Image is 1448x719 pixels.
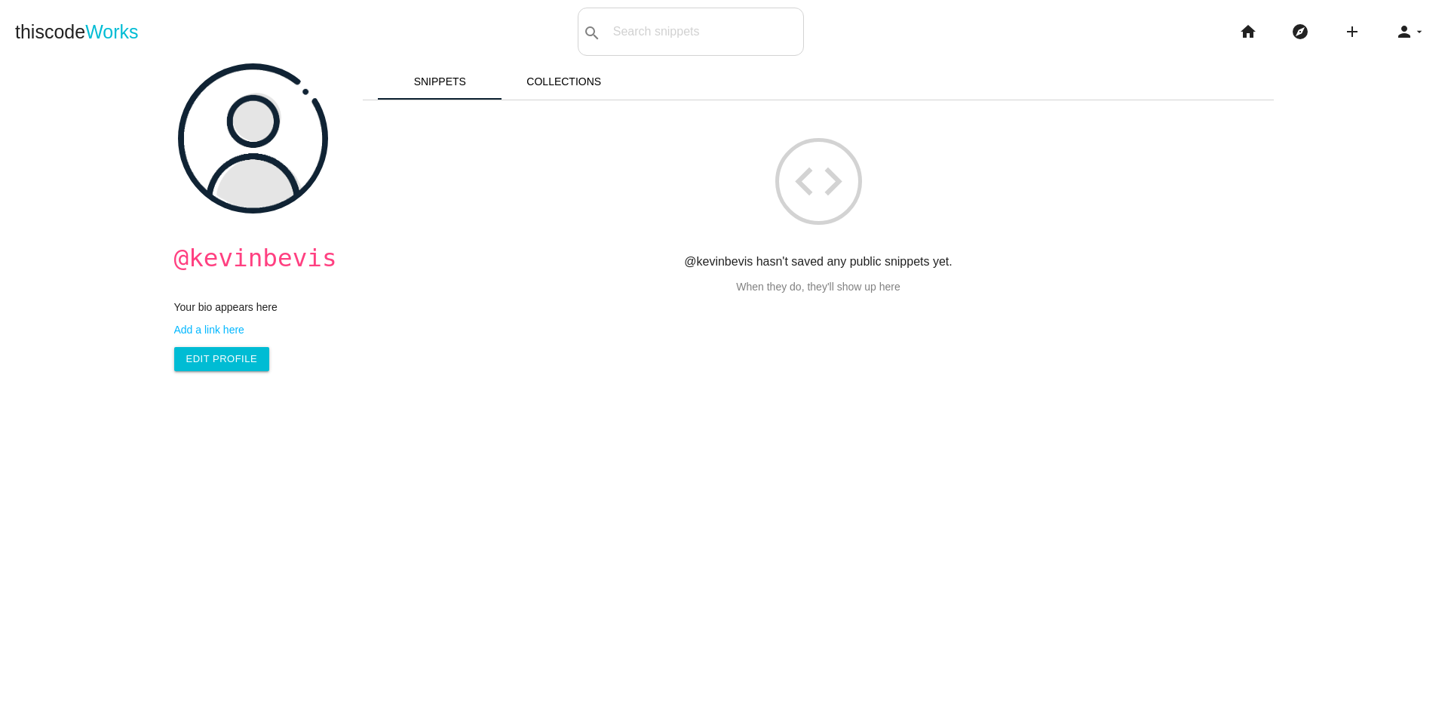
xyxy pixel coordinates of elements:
[1291,8,1309,56] i: explore
[578,8,606,55] button: search
[174,301,347,313] p: Your bio appears here
[174,347,270,371] a: Edit Profile
[378,63,502,100] a: Snippets
[178,63,328,214] img: user.png
[1395,8,1413,56] i: person
[775,138,862,225] i: code
[174,245,347,272] h1: @kevinbevis
[502,63,627,100] a: Collections
[174,324,347,336] a: Add a link here
[1413,8,1425,56] i: arrow_drop_down
[606,16,803,48] input: Search snippets
[85,21,138,42] span: Works
[583,9,601,57] i: search
[1239,8,1257,56] i: home
[15,8,139,56] a: thiscodeWorks
[1343,8,1361,56] i: add
[684,255,953,268] strong: @kevinbevis hasn't saved any public snippets yet.
[363,281,1274,293] p: When they do, they'll show up here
